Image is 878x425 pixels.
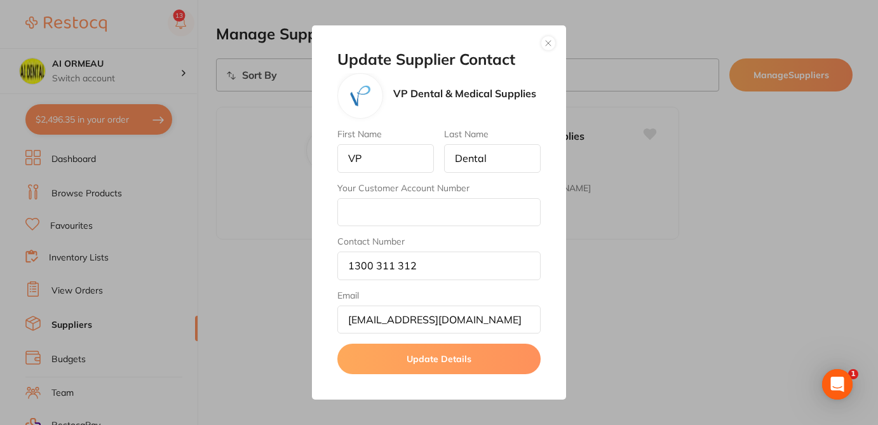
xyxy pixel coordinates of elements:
p: VP Dental & Medical Supplies [393,88,536,99]
label: First Name [337,129,434,139]
button: Update Details [337,344,541,374]
span: 1 [848,369,858,379]
label: Your Customer Account Number [337,183,541,193]
div: Open Intercom Messenger [822,369,853,400]
label: Contact Number [337,236,541,246]
h2: Update Supplier Contact [337,51,541,69]
img: VP Dental & Medical Supplies [345,81,375,111]
label: Email [337,290,541,300]
label: Last Name [444,129,541,139]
